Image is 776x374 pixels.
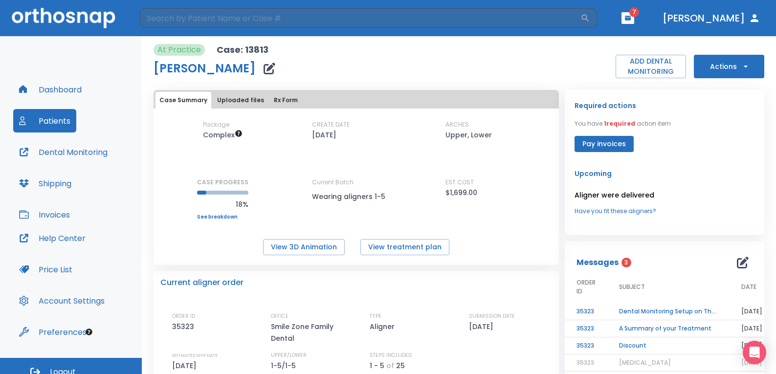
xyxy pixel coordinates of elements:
[13,109,76,132] button: Patients
[271,351,307,360] p: UPPER/LOWER
[469,312,515,321] p: SUBMISSION DATE
[445,187,477,198] p: $1,699.00
[445,120,469,129] p: ARCHES
[13,172,77,195] button: Shipping
[160,277,244,288] p: Current aligner order
[370,351,412,360] p: STEPS INCLUDED
[312,178,400,187] p: Current Batch
[619,358,671,367] span: [MEDICAL_DATA]
[370,360,384,372] p: 1 - 5
[386,360,394,372] p: of
[217,44,268,56] p: Case: 13813
[575,100,636,111] p: Required actions
[13,226,91,250] button: Help Center
[172,321,198,332] p: 35323
[271,312,288,321] p: OFFICE
[565,320,607,337] td: 35323
[730,337,774,354] td: [DATE]
[270,92,302,109] button: Rx Form
[575,207,754,216] a: Have you fit these aligners?
[575,189,754,201] p: Aligner were delivered
[263,239,345,255] button: View 3D Animation
[271,321,354,344] p: Smile Zone Family Dental
[743,341,766,364] div: Open Intercom Messenger
[154,63,256,74] h1: [PERSON_NAME]
[396,360,405,372] p: 25
[13,320,92,344] button: Preferences
[157,44,201,56] p: At Practice
[12,8,115,28] img: Orthosnap
[629,7,639,17] span: 7
[607,320,730,337] td: A Summary of your Treatment
[565,303,607,320] td: 35323
[85,328,93,336] div: Tooltip anchor
[575,168,754,179] p: Upcoming
[576,278,596,296] span: ORDER ID
[445,129,492,141] p: Upper, Lower
[312,191,400,202] p: Wearing aligners 1-5
[659,9,764,27] button: [PERSON_NAME]
[13,258,78,281] button: Price List
[172,312,195,321] p: ORDER ID
[213,92,268,109] button: Uploaded files
[621,258,631,267] span: 3
[172,351,218,360] p: ESTIMATED SHIP DATE
[469,321,497,332] p: [DATE]
[741,358,762,367] span: [DATE]
[619,283,645,291] span: SUBJECT
[13,78,88,101] button: Dashboard
[370,312,381,321] p: TYPE
[576,358,594,367] span: 35323
[197,198,248,210] p: 18%
[203,130,243,140] span: Up to 50 Steps (100 aligners)
[271,360,299,372] p: 1-5/1-5
[172,360,200,372] p: [DATE]
[370,321,398,332] p: Aligner
[155,92,211,109] button: Case Summary
[155,92,557,109] div: tabs
[360,239,449,255] button: View treatment plan
[312,129,336,141] p: [DATE]
[565,337,607,354] td: 35323
[203,120,229,129] p: Package
[607,303,730,320] td: Dental Monitoring Setup on The Delivery Day
[730,303,774,320] td: [DATE]
[576,257,619,268] p: Messages
[197,178,248,187] p: CASE PROGRESS
[604,119,635,128] span: 1 required
[140,8,580,28] input: Search by Patient Name or Case #
[312,120,350,129] p: CREATE DATE
[730,320,774,337] td: [DATE]
[575,119,671,128] p: You have action item
[197,214,248,220] a: See breakdown
[445,178,474,187] p: EST COST
[13,203,76,226] button: Invoices
[575,136,634,152] button: Pay invoices
[13,289,111,312] button: Account Settings
[13,140,113,164] button: Dental Monitoring
[616,55,686,78] button: ADD DENTAL MONITORING
[607,337,730,354] td: Discount
[694,55,764,78] button: Actions
[741,283,756,291] span: DATE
